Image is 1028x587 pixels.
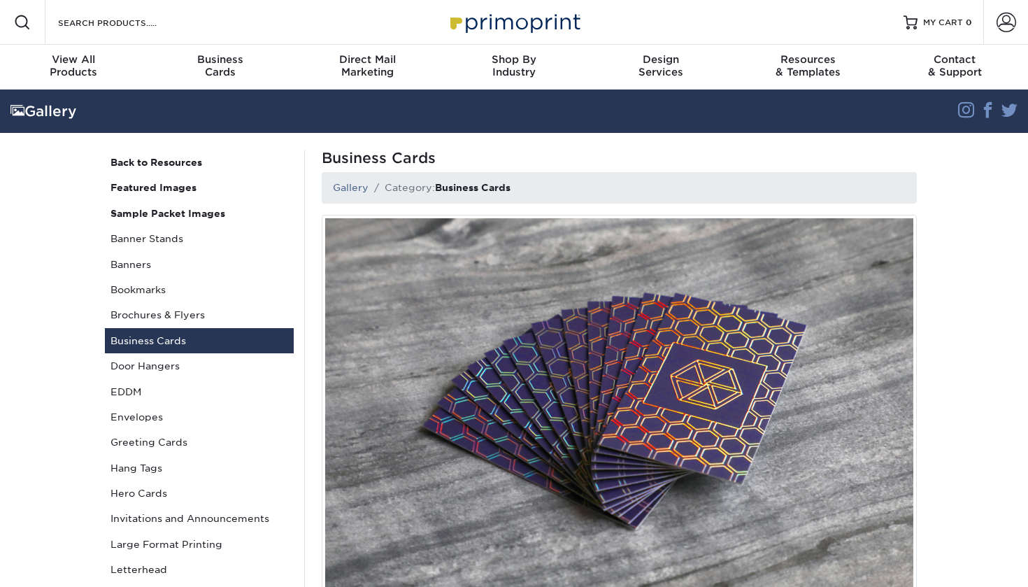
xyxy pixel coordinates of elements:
a: Letterhead [105,557,294,582]
div: & Templates [734,53,881,78]
a: Brochures & Flyers [105,302,294,327]
a: Contact& Support [881,45,1028,90]
a: Back to Resources [105,150,294,175]
span: Resources [734,53,881,66]
div: Cards [147,53,294,78]
span: MY CART [923,17,963,29]
a: Banner Stands [105,226,294,251]
div: Industry [441,53,587,78]
a: BusinessCards [147,45,294,90]
img: Primoprint [444,7,584,37]
a: Shop ByIndustry [441,45,587,90]
a: Bookmarks [105,277,294,302]
div: Services [587,53,734,78]
a: Gallery [333,182,369,193]
span: Business [147,53,294,66]
div: & Support [881,53,1028,78]
a: Direct MailMarketing [294,45,441,90]
a: Envelopes [105,404,294,430]
span: 0 [966,17,972,27]
a: DesignServices [587,45,734,90]
strong: Featured Images [110,182,197,193]
span: Shop By [441,53,587,66]
a: EDDM [105,379,294,404]
a: Banners [105,252,294,277]
div: Marketing [294,53,441,78]
a: Business Cards [105,328,294,353]
span: Design [587,53,734,66]
a: Greeting Cards [105,430,294,455]
strong: Sample Packet Images [110,208,225,219]
a: Hero Cards [105,481,294,506]
span: Contact [881,53,1028,66]
span: Direct Mail [294,53,441,66]
input: SEARCH PRODUCTS..... [57,14,193,31]
a: Large Format Printing [105,532,294,557]
a: Resources& Templates [734,45,881,90]
a: Hang Tags [105,455,294,481]
h1: Business Cards [322,150,917,167]
strong: Business Cards [435,182,511,193]
a: Door Hangers [105,353,294,379]
a: Sample Packet Images [105,201,294,226]
a: Featured Images [105,175,294,200]
li: Category: [369,181,511,195]
a: Invitations and Announcements [105,506,294,531]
